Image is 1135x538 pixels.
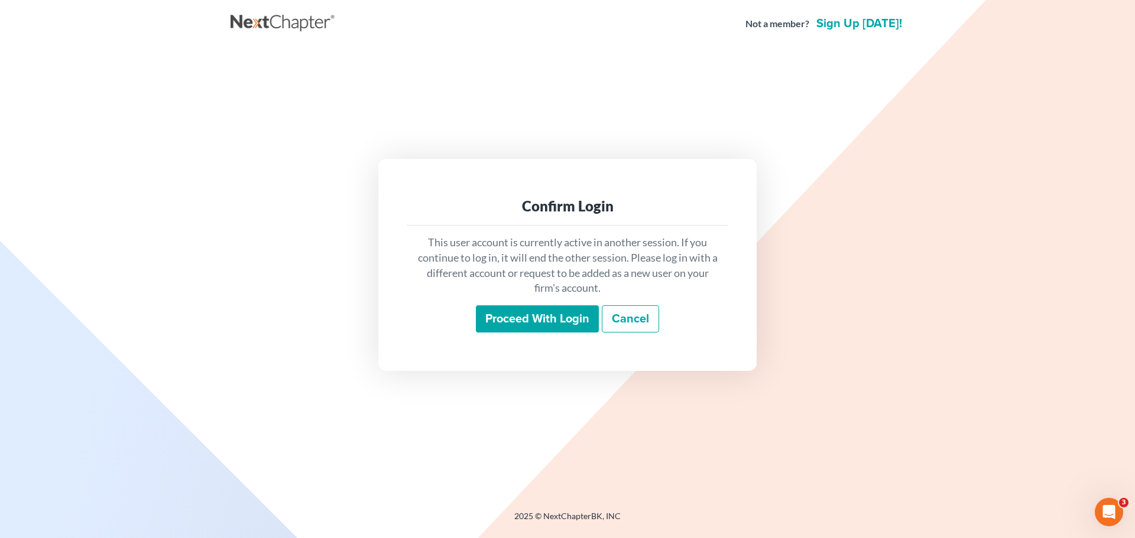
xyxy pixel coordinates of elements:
[231,510,904,532] div: 2025 © NextChapterBK, INC
[814,18,904,30] a: Sign up [DATE]!
[1095,498,1123,526] iframe: Intercom live chat
[745,17,809,31] strong: Not a member?
[1119,498,1128,507] span: 3
[476,305,599,332] input: Proceed with login
[602,305,659,332] a: Cancel
[416,197,719,216] div: Confirm Login
[416,235,719,296] p: This user account is currently active in another session. If you continue to log in, it will end ...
